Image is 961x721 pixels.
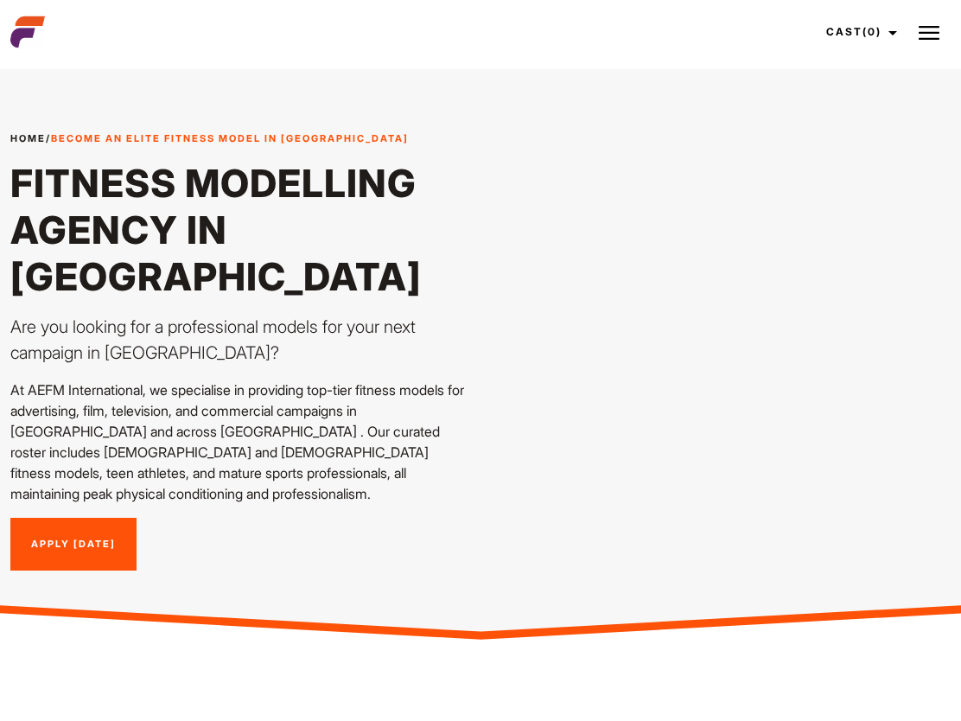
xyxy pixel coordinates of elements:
a: Home [10,132,46,144]
span: / [10,131,409,146]
h1: Fitness Modelling Agency in [GEOGRAPHIC_DATA] [10,160,470,300]
a: Apply [DATE] [10,518,137,571]
p: At AEFM International, we specialise in providing top-tier fitness models for advertising, film, ... [10,380,470,504]
img: cropped-aefm-brand-fav-22-square.png [10,15,45,49]
strong: Become an Elite Fitness Model in [GEOGRAPHIC_DATA] [51,132,409,144]
img: Burger icon [919,22,939,43]
a: Cast(0) [811,9,907,55]
span: (0) [862,25,881,38]
p: Are you looking for a professional models for your next campaign in [GEOGRAPHIC_DATA]? [10,314,470,366]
